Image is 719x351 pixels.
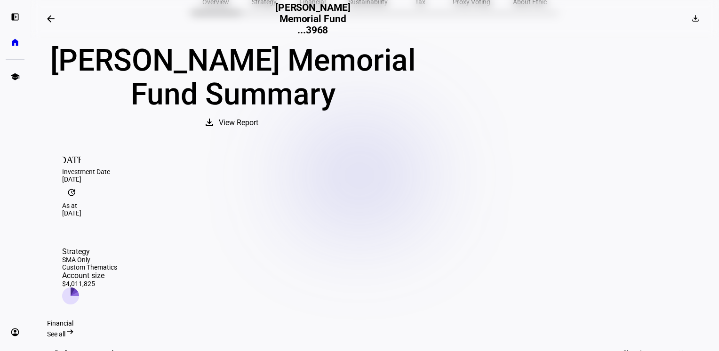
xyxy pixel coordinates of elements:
a: home [6,33,24,52]
mat-icon: update [62,183,81,202]
div: $4,011,825 [62,280,117,287]
eth-mat-symbol: account_circle [10,327,20,337]
div: Strategy [62,247,117,256]
mat-icon: download [204,117,215,128]
span: View Report [219,112,258,134]
div: [PERSON_NAME] Memorial Fund Summary [47,44,419,112]
div: Custom Thematics [62,263,117,271]
mat-icon: arrow_backwards [45,13,56,24]
mat-icon: download [691,14,700,23]
span: See all [47,330,65,338]
button: View Report [194,112,272,134]
div: Investment Date [62,168,687,175]
div: SMA Only [62,256,117,263]
mat-icon: arrow_right_alt [65,327,75,336]
div: [DATE] [62,175,687,183]
eth-mat-symbol: home [10,38,20,47]
h2: [PERSON_NAME] Memorial Fund ...3968 [264,2,362,36]
div: As at [62,202,687,209]
div: Account size [62,271,117,280]
mat-icon: [DATE] [62,149,81,168]
eth-mat-symbol: school [10,72,20,81]
div: Financial [47,319,702,327]
div: [DATE] [62,209,687,217]
eth-mat-symbol: left_panel_open [10,12,20,22]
